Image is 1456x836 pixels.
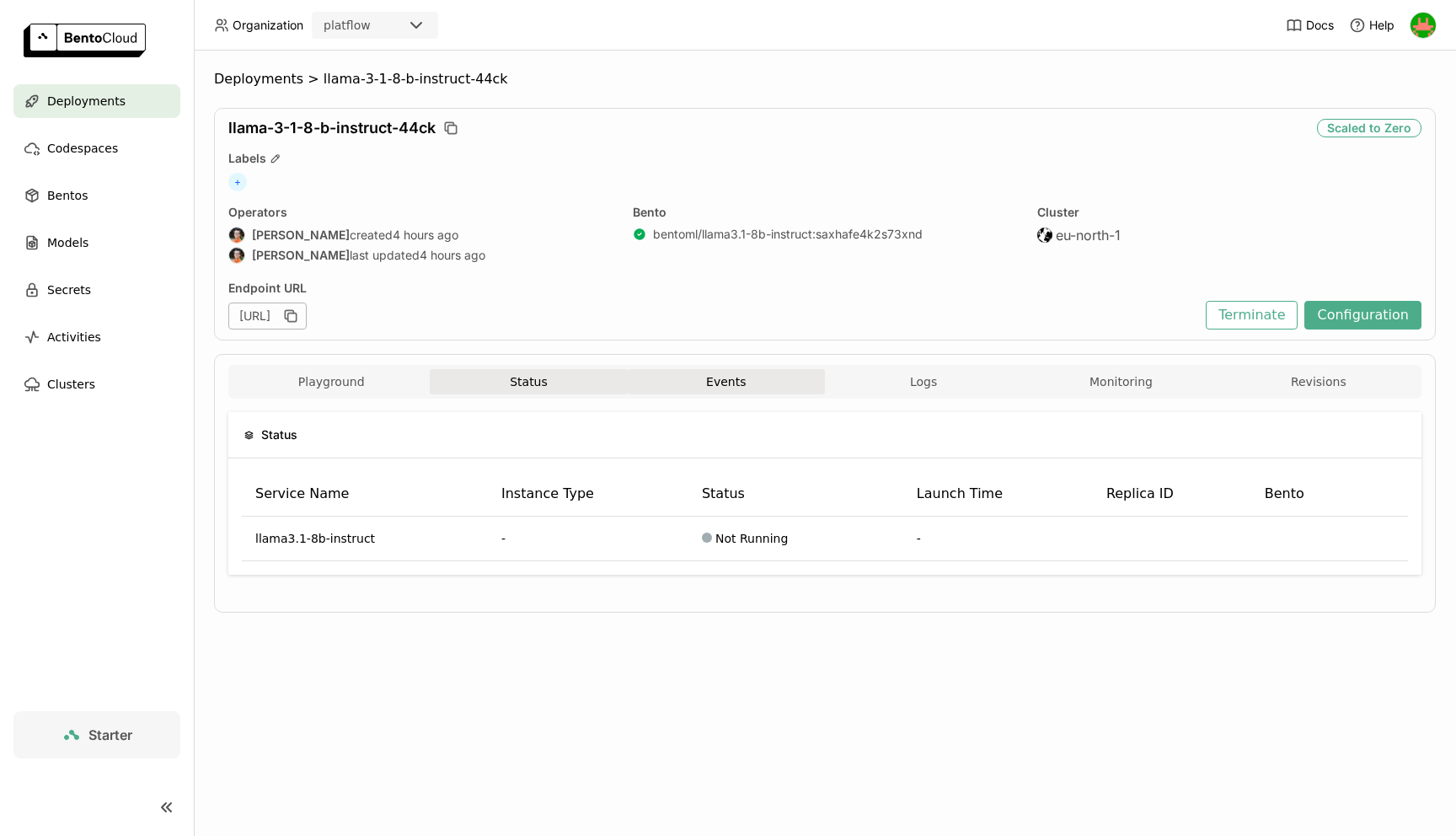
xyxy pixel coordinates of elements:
[1410,13,1436,38] img: You Zhou
[229,248,244,263] img: Sean Sheng
[1349,17,1394,34] div: Help
[13,179,180,212] a: Bentos
[324,17,371,34] div: platflow
[1304,301,1421,330] button: Configuration
[1369,18,1394,33] span: Help
[88,726,132,743] span: Starter
[228,303,307,330] div: [URL]
[13,84,180,118] a: Deployments
[324,71,508,88] span: llama-3-1-8-b-instruct-44ck
[420,248,485,263] span: 4 hours ago
[1022,369,1219,394] button: Monitoring
[261,426,297,444] span: Status
[47,327,101,347] span: Activities
[47,138,118,158] span: Codespaces
[252,228,350,243] strong: [PERSON_NAME]
[488,517,688,561] td: -
[214,71,1436,88] nav: Breadcrumbs navigation
[1220,369,1417,394] button: Revisions
[13,711,180,758] a: Starter
[653,227,923,242] div: bentoml/llama3.1-8b-instruct : saxhafe4k2s73xnd
[688,517,903,561] td: Not Running
[430,369,627,394] button: Status
[233,18,303,33] span: Organization
[229,228,244,243] img: Sean Sheng
[910,374,937,389] span: Logs
[1037,205,1421,220] div: Cluster
[47,91,126,111] span: Deployments
[47,374,95,394] span: Clusters
[47,233,88,253] span: Models
[24,24,146,57] img: logo
[228,173,247,191] span: +
[1317,119,1421,137] div: Scaled to Zero
[214,71,303,88] span: Deployments
[228,247,613,264] div: last updated
[228,281,1197,296] div: Endpoint URL
[628,369,825,394] button: Events
[228,205,613,220] div: Operators
[233,369,430,394] button: Playground
[13,226,180,260] a: Models
[47,280,91,300] span: Secrets
[903,472,1093,517] th: Launch Time
[488,472,688,517] th: Instance Type
[13,367,180,401] a: Clusters
[252,248,350,263] strong: [PERSON_NAME]
[1206,301,1298,330] button: Terminate
[372,18,374,35] input: Selected platflow.
[917,532,921,545] span: -
[1093,472,1251,517] th: Replica ID
[228,151,1421,166] div: Labels
[1251,472,1363,517] th: Bento
[242,472,488,517] th: Service Name
[1056,227,1121,244] span: eu-north-1
[228,227,613,244] div: created
[303,71,324,88] span: >
[633,205,1017,220] div: Bento
[13,131,180,165] a: Codespaces
[47,185,88,206] span: Bentos
[255,530,375,547] span: llama3.1-8b-instruct
[228,119,436,137] span: llama-3-1-8-b-instruct-44ck
[1286,17,1334,34] a: Docs
[13,273,180,307] a: Secrets
[393,228,458,243] span: 4 hours ago
[688,472,903,517] th: Status
[13,320,180,354] a: Activities
[1306,18,1334,33] span: Docs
